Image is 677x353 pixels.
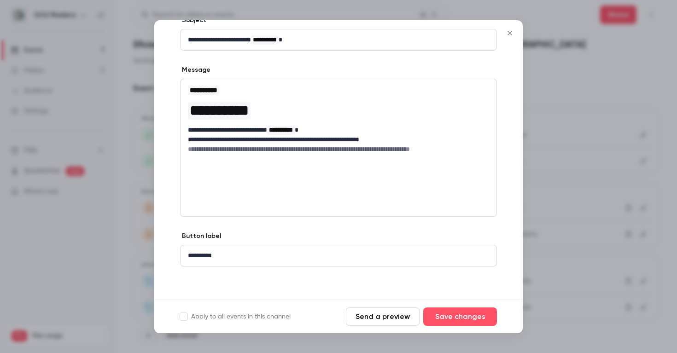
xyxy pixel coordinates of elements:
[181,29,496,50] div: editor
[180,231,221,241] label: Button label
[181,245,496,266] div: editor
[181,79,496,159] div: editor
[346,307,420,326] button: Send a preview
[423,307,497,326] button: Save changes
[180,65,210,75] label: Message
[501,24,519,42] button: Close
[180,312,291,321] label: Apply to all events in this channel
[180,16,206,25] label: Subject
